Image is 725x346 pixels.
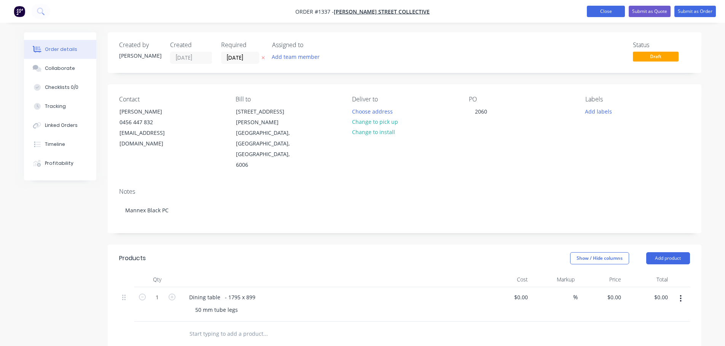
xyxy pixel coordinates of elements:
[45,65,75,72] div: Collaborate
[24,135,96,154] button: Timeline
[119,254,146,263] div: Products
[24,59,96,78] button: Collaborate
[573,293,578,302] span: %
[484,272,531,287] div: Cost
[236,96,340,103] div: Bill to
[119,96,223,103] div: Contact
[189,304,244,315] div: 50 mm tube legs
[229,106,306,171] div: [STREET_ADDRESS][PERSON_NAME][GEOGRAPHIC_DATA], [GEOGRAPHIC_DATA], [GEOGRAPHIC_DATA], 6006
[45,46,77,53] div: Order details
[45,122,78,129] div: Linked Orders
[295,8,334,15] span: Order #1337 -
[113,106,189,149] div: [PERSON_NAME]0456 447 832[EMAIL_ADDRESS][DOMAIN_NAME]
[587,6,625,17] button: Close
[45,84,78,91] div: Checklists 0/0
[272,52,324,62] button: Add team member
[629,6,671,17] button: Submit as Quote
[585,96,690,103] div: Labels
[45,103,66,110] div: Tracking
[120,106,183,117] div: [PERSON_NAME]
[45,141,65,148] div: Timeline
[469,106,493,117] div: 2060
[578,272,625,287] div: Price
[45,160,73,167] div: Profitability
[119,199,690,222] div: Mannex Black PC
[633,41,690,49] div: Status
[24,116,96,135] button: Linked Orders
[674,6,716,17] button: Submit as Order
[236,106,299,128] div: [STREET_ADDRESS][PERSON_NAME]
[646,252,690,264] button: Add product
[120,117,183,128] div: 0456 447 832
[531,272,578,287] div: Markup
[24,40,96,59] button: Order details
[14,6,25,17] img: Factory
[352,96,456,103] div: Deliver to
[236,128,299,170] div: [GEOGRAPHIC_DATA], [GEOGRAPHIC_DATA], [GEOGRAPHIC_DATA], 6006
[469,96,573,103] div: PO
[268,52,323,62] button: Add team member
[183,292,261,303] div: Dining table - 1795 x 899
[272,41,348,49] div: Assigned to
[581,106,616,116] button: Add labels
[24,154,96,173] button: Profitability
[24,78,96,97] button: Checklists 0/0
[119,188,690,195] div: Notes
[24,97,96,116] button: Tracking
[120,128,183,149] div: [EMAIL_ADDRESS][DOMAIN_NAME]
[119,52,161,60] div: [PERSON_NAME]
[570,252,629,264] button: Show / Hide columns
[170,41,212,49] div: Created
[348,117,402,127] button: Change to pick up
[119,41,161,49] div: Created by
[624,272,671,287] div: Total
[633,52,679,61] span: Draft
[189,326,341,341] input: Start typing to add a product...
[348,106,397,116] button: Choose address
[334,8,430,15] a: [PERSON_NAME] Street Collective
[221,41,263,49] div: Required
[348,127,399,137] button: Change to install
[134,272,180,287] div: Qty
